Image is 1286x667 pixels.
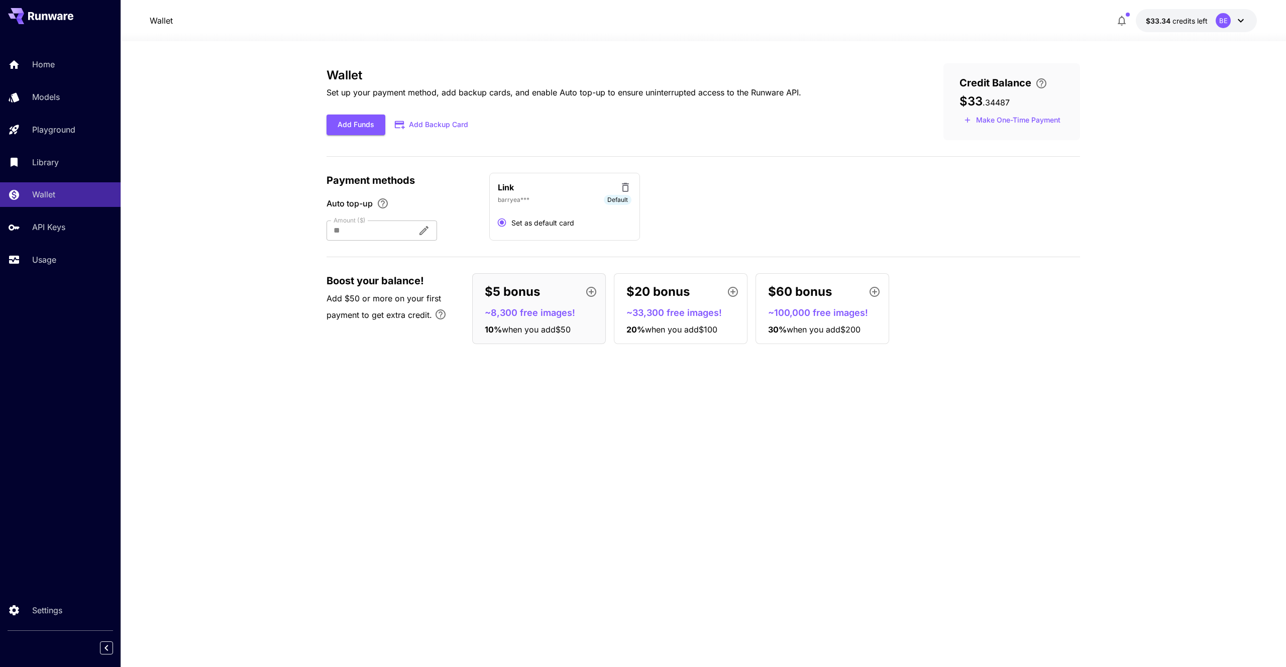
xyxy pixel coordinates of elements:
span: Add $50 or more on your first payment to get extra credit. [327,293,441,320]
span: when you add $50 [502,324,571,335]
span: when you add $200 [787,324,861,335]
nav: breadcrumb [150,15,173,27]
span: $33 [959,94,983,108]
p: Settings [32,604,62,616]
p: Usage [32,254,56,266]
p: Payment methods [327,173,477,188]
p: Home [32,58,55,70]
button: Bonus applies only to your first payment, up to 30% on the first $1,000. [431,304,451,324]
button: $33.34487BE [1136,9,1257,32]
button: Enter your card details and choose an Auto top-up amount to avoid service interruptions. We'll au... [1031,77,1051,89]
span: 30 % [768,324,787,335]
p: Models [32,91,60,103]
span: 20 % [626,324,645,335]
p: $60 bonus [768,283,832,301]
span: Default [604,195,631,204]
span: Boost your balance! [327,273,424,288]
button: Collapse sidebar [100,641,113,654]
span: Set as default card [511,217,574,228]
span: when you add $100 [645,324,717,335]
p: Library [32,156,59,168]
p: ~100,000 free images! [768,306,885,319]
span: credits left [1172,17,1208,25]
div: Collapse sidebar [108,639,121,657]
p: $5 bonus [485,283,540,301]
button: Make a one-time, non-recurring payment [959,113,1065,128]
p: Link [498,181,514,193]
a: Wallet [150,15,173,27]
p: $20 bonus [626,283,690,301]
h3: Wallet [327,68,801,82]
div: $33.34487 [1146,16,1208,26]
p: Set up your payment method, add backup cards, and enable Auto top-up to ensure uninterrupted acce... [327,86,801,98]
label: Amount ($) [334,216,366,225]
span: . 34487 [983,97,1010,107]
p: Wallet [32,188,55,200]
div: BE [1216,13,1231,28]
p: Playground [32,124,75,136]
p: API Keys [32,221,65,233]
span: 10 % [485,324,502,335]
button: Add Backup Card [385,115,479,135]
span: Auto top-up [327,197,373,209]
p: ~33,300 free images! [626,306,743,319]
span: $33.34 [1146,17,1172,25]
button: Enable Auto top-up to ensure uninterrupted service. We'll automatically bill the chosen amount wh... [373,197,393,209]
button: Add Funds [327,115,385,135]
span: Credit Balance [959,75,1031,90]
p: ~8,300 free images! [485,306,601,319]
